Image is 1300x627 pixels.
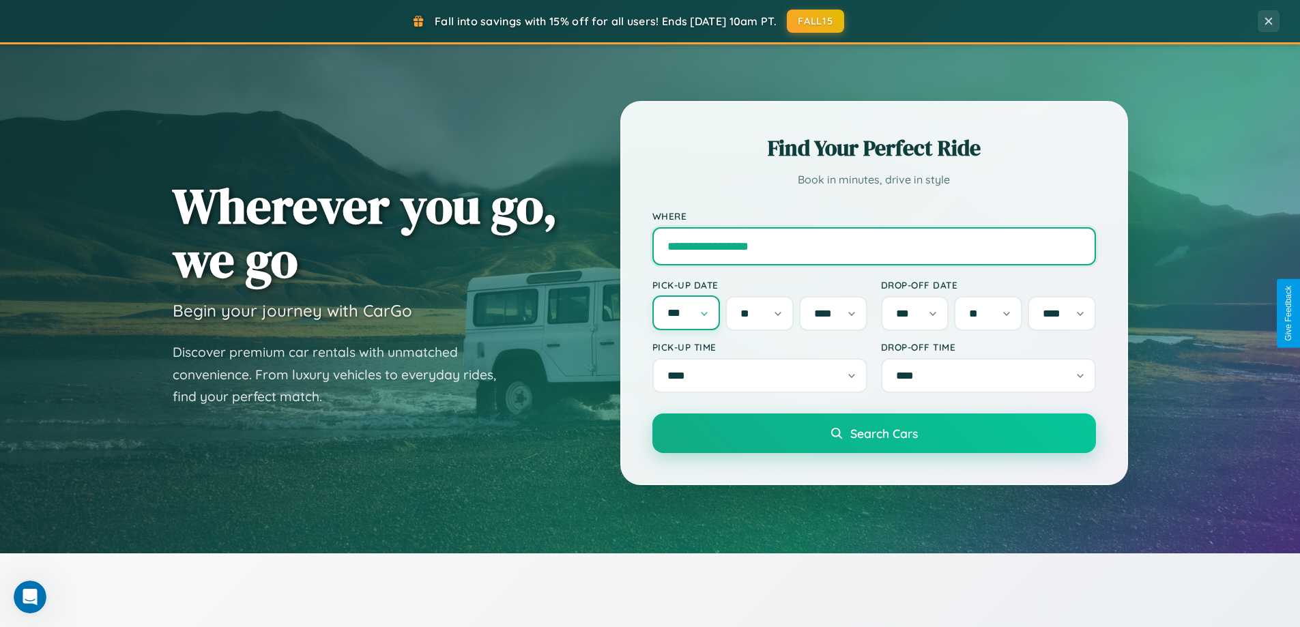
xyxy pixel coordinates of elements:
[1284,286,1293,341] div: Give Feedback
[14,581,46,613] iframe: Intercom live chat
[850,426,918,441] span: Search Cars
[652,341,867,353] label: Pick-up Time
[652,279,867,291] label: Pick-up Date
[787,10,844,33] button: FALL15
[652,210,1096,222] label: Where
[652,413,1096,453] button: Search Cars
[173,300,412,321] h3: Begin your journey with CarGo
[881,279,1096,291] label: Drop-off Date
[173,179,558,287] h1: Wherever you go, we go
[881,341,1096,353] label: Drop-off Time
[652,170,1096,190] p: Book in minutes, drive in style
[435,14,777,28] span: Fall into savings with 15% off for all users! Ends [DATE] 10am PT.
[173,341,514,408] p: Discover premium car rentals with unmatched convenience. From luxury vehicles to everyday rides, ...
[652,133,1096,163] h2: Find Your Perfect Ride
